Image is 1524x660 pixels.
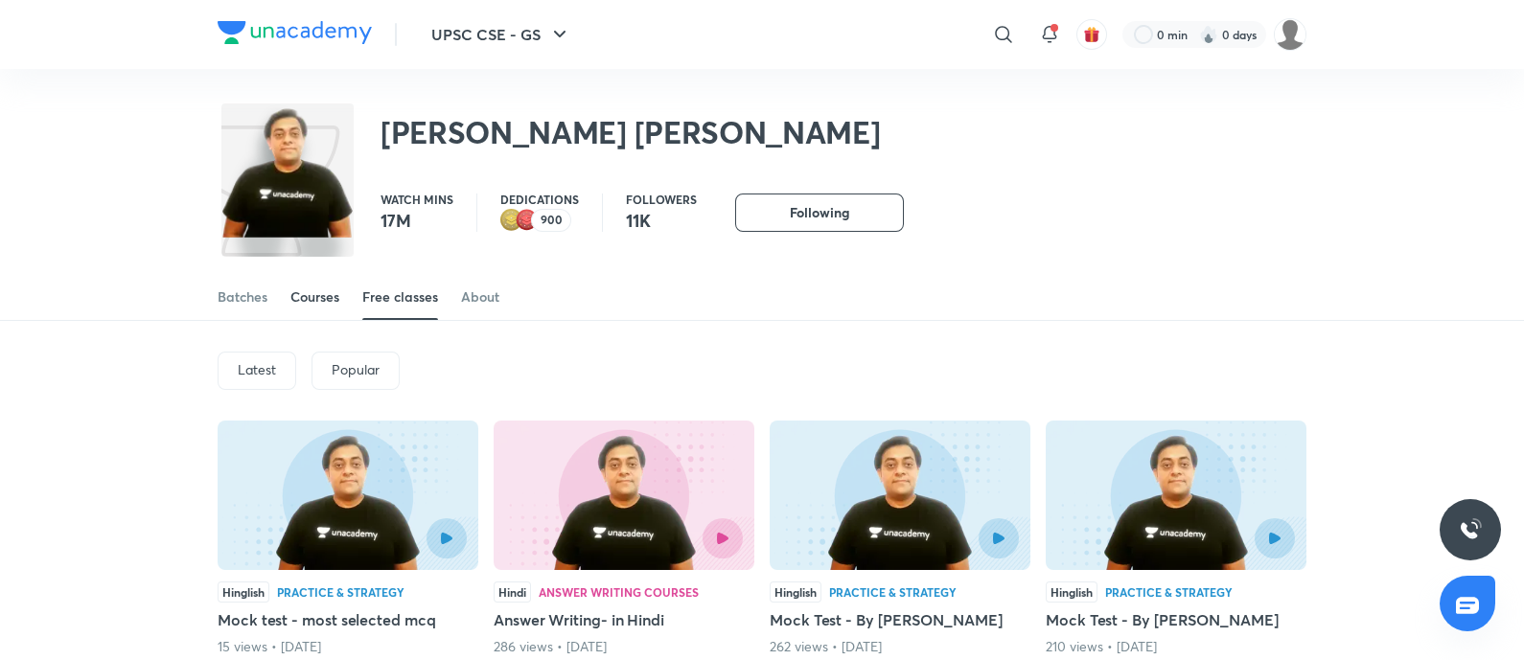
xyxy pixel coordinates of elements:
[277,586,404,598] div: Practice & Strategy
[770,637,1030,656] div: 262 views • 10 months ago
[494,608,754,631] h5: Answer Writing- in Hindi
[1274,18,1306,51] img: Piali K
[290,287,339,307] div: Courses
[218,274,267,320] a: Batches
[221,107,354,239] img: class
[1459,518,1482,541] img: ttu
[218,637,478,656] div: 15 views • 1 month ago
[218,581,269,603] div: Hinglish
[1046,637,1306,656] div: 210 views • 10 months ago
[1199,25,1218,44] img: streak
[381,209,453,232] p: 17M
[290,274,339,320] a: Courses
[238,362,276,377] p: Latest
[218,287,267,307] div: Batches
[829,586,957,598] div: Practice & Strategy
[516,209,539,232] img: educator badge1
[362,274,438,320] a: Free classes
[1105,586,1233,598] div: Practice & Strategy
[770,421,1030,656] div: Mock Test - By Deepak Singh
[218,21,372,49] a: Company Logo
[626,209,697,232] p: 11K
[770,581,821,603] div: Hinglish
[1046,608,1306,631] h5: Mock Test - By [PERSON_NAME]
[494,421,754,656] div: Answer Writing- in Hindi
[461,274,499,320] a: About
[790,203,849,222] span: Following
[500,209,523,232] img: educator badge2
[381,193,453,205] p: Watch mins
[494,581,531,603] div: Hindi
[500,193,579,205] p: Dedications
[420,15,583,54] button: UPSC CSE - GS
[218,608,478,631] h5: Mock test - most selected mcq
[1076,19,1107,50] button: avatar
[541,214,563,227] p: 900
[218,21,372,44] img: Company Logo
[218,421,478,656] div: Mock test - most selected mcq
[770,608,1030,631] h5: Mock Test - By [PERSON_NAME]
[1046,581,1097,603] div: Hinglish
[735,193,904,232] button: Following
[381,113,880,151] h2: [PERSON_NAME] [PERSON_NAME]
[1083,26,1100,43] img: avatar
[494,637,754,656] div: 286 views • 10 months ago
[461,287,499,307] div: About
[539,586,699,598] div: Answer Writing Courses
[1046,421,1306,656] div: Mock Test - By Deepak Sir
[332,362,380,377] p: Popular
[362,287,438,307] div: Free classes
[626,193,697,205] p: Followers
